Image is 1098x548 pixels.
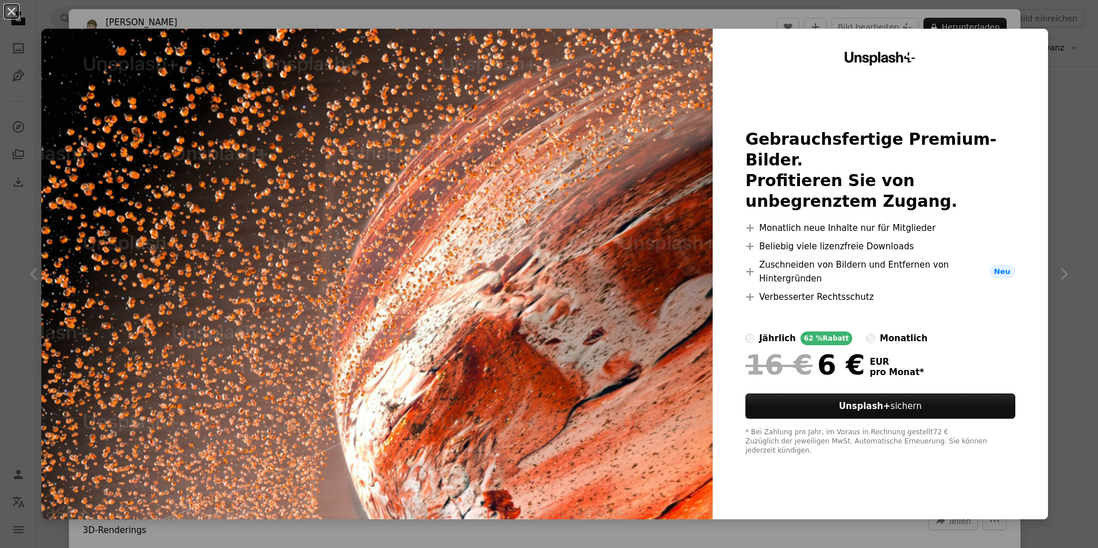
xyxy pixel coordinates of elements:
span: 16 € [745,350,813,380]
strong: Unsplash+ [839,401,891,411]
span: EUR [869,357,924,367]
li: Zuschneiden von Bildern und Entfernen von Hintergründen [745,258,1015,285]
div: jährlich [759,331,796,345]
li: Monatlich neue Inhalte nur für Mitglieder [745,221,1015,235]
div: * Bei Zahlung pro Jahr, im Voraus in Rechnung gestellt 72 € Zuzüglich der jeweiligen MwSt. Automa... [745,428,1015,456]
input: jährlich62 %Rabatt [745,334,755,343]
span: Neu [989,265,1015,279]
input: monatlich [866,334,875,343]
li: Verbesserter Rechtsschutz [745,290,1015,304]
li: Beliebig viele lizenzfreie Downloads [745,240,1015,253]
div: monatlich [880,331,927,345]
span: pro Monat * [869,367,924,377]
h2: Gebrauchsfertige Premium-Bilder. Profitieren Sie von unbegrenztem Zugang. [745,129,1015,212]
div: 62 % Rabatt [801,331,852,345]
div: 6 € [745,350,865,380]
button: Unsplash+sichern [745,393,1015,419]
